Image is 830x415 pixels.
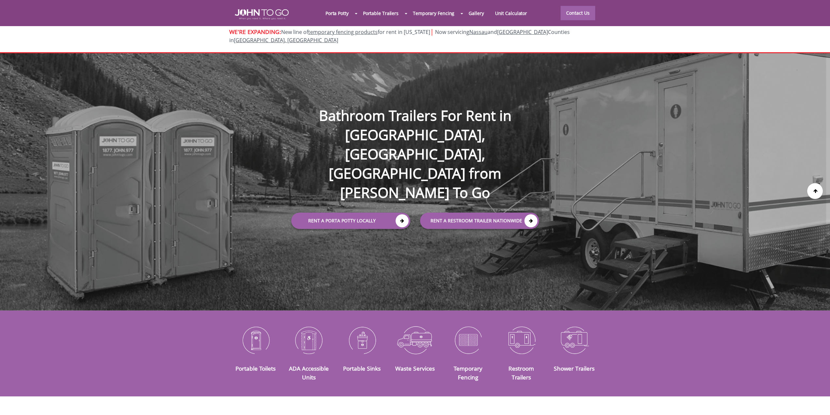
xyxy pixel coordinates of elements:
a: Contact Us [561,6,595,20]
span: New line of for rent in [US_STATE] [229,28,570,44]
span: | [430,27,434,36]
a: [GEOGRAPHIC_DATA] [497,28,548,36]
img: Portable-Sinks-icon_N.png [340,323,384,357]
img: ADA-Accessible-Units-icon_N.png [287,323,330,357]
a: Rent a Porta Potty Locally [291,213,410,229]
a: Portable Toilets [235,364,276,372]
a: Unit Calculator [490,6,533,20]
a: ADA Accessible Units [289,364,329,381]
span: WE'RE EXPANDING: [229,28,281,36]
a: Shower Trailers [554,364,595,372]
a: Temporary Fencing [454,364,482,381]
img: Restroom-Trailers-icon_N.png [500,323,543,357]
a: Temporary Fencing [407,6,460,20]
img: JOHN to go [235,9,289,20]
a: Restroom Trailers [508,364,534,381]
a: Portable Trailers [357,6,404,20]
img: Shower-Trailers-icon_N.png [553,323,596,357]
img: Portable-Toilets-icon_N.png [234,323,278,357]
a: [GEOGRAPHIC_DATA], [GEOGRAPHIC_DATA] [234,37,338,44]
a: rent a RESTROOM TRAILER Nationwide [420,213,539,229]
a: Gallery [463,6,489,20]
button: Live Chat [804,389,830,415]
a: Portable Sinks [343,364,381,372]
img: Waste-Services-icon_N.png [393,323,437,357]
h1: Bathroom Trailers For Rent in [GEOGRAPHIC_DATA], [GEOGRAPHIC_DATA], [GEOGRAPHIC_DATA] from [PERSO... [285,85,546,202]
img: Temporary-Fencing-cion_N.png [446,323,490,357]
a: Waste Services [395,364,435,372]
a: Nassau [469,28,488,36]
a: Porta Potty [320,6,354,20]
a: temporary fencing products [308,28,378,36]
